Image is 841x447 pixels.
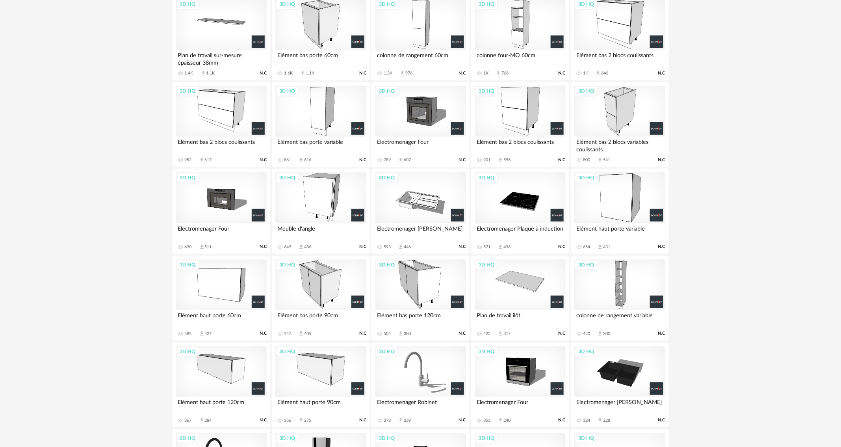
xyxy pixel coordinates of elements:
span: Download icon [201,71,206,76]
div: 1.3K [384,71,392,76]
div: 789 [384,157,391,163]
div: colonne de rangement variable [574,310,665,326]
a: 3D HQ Electromenager Four 690 Download icon 511 N.C [173,169,270,254]
div: Elément haut porte 60cm [176,310,267,326]
div: 646 [601,71,608,76]
div: Elément haut porte variable [574,223,665,239]
div: 3D HQ [575,433,598,443]
div: Electromenager Plaque à induction [475,223,565,239]
div: Plan de travail ilôt [475,310,565,326]
div: 541 [603,157,610,163]
span: Download icon [199,157,205,163]
span: Download icon [597,157,603,163]
div: 431 [603,244,610,250]
span: N.C [459,71,466,76]
div: 315 [503,331,511,337]
div: 3D HQ [276,433,299,443]
div: 1.6K [284,71,293,76]
div: 228 [603,418,610,423]
div: Electromenager Four [375,137,466,153]
span: Download icon [398,244,404,250]
div: 649 [284,244,291,250]
span: Download icon [498,417,503,423]
div: 617 [205,157,212,163]
div: 378 [384,418,391,423]
div: Electromenager Robinet [375,397,466,413]
div: 3D HQ [375,346,398,357]
div: 3D HQ [176,433,199,443]
span: N.C [559,71,566,76]
span: Download icon [398,157,404,163]
span: N.C [359,157,366,163]
div: 486 [304,244,311,250]
div: Elément bas porte 120cm [375,310,466,326]
span: Download icon [595,71,601,76]
div: 800 [583,157,590,163]
a: 3D HQ Elément bas 2 blocs coulissants 952 Download icon 617 N.C [173,82,270,167]
div: Elément bas porte 60cm [275,50,366,66]
div: 1K [483,71,488,76]
div: 367 [185,418,192,423]
a: 3D HQ Electromenager Four 789 Download icon 607 N.C [371,82,469,167]
div: 654 [583,244,590,250]
div: 284 [205,418,212,423]
div: Elément bas porte variable [275,137,366,153]
div: 901 [483,157,490,163]
span: N.C [260,157,267,163]
span: Download icon [399,71,405,76]
a: 3D HQ Elément bas porte 90cm 547 Download icon 405 N.C [272,256,369,341]
div: 420 [583,331,590,337]
div: colonne four-MO 60cm [475,50,565,66]
span: N.C [359,71,366,76]
a: 3D HQ Electromenager Plaque à induction 571 Download icon 436 N.C [471,169,569,254]
div: 585 [185,331,192,337]
div: 3D HQ [575,346,598,357]
a: 3D HQ Meuble d'angle 649 Download icon 486 N.C [272,169,369,254]
div: 571 [483,244,490,250]
span: N.C [658,71,665,76]
div: 504 [384,331,391,337]
div: Elément bas 2 blocs coulissants [176,137,267,153]
div: 3D HQ [575,86,598,96]
div: 1.4K [185,71,193,76]
div: 3D HQ [375,260,398,270]
div: 3D HQ [276,346,299,357]
span: Download icon [498,331,503,337]
a: 3D HQ Plan de travail ilôt 422 Download icon 315 N.C [471,256,569,341]
span: Download icon [398,331,404,337]
div: 1K [583,71,588,76]
span: N.C [658,157,665,163]
div: 300 [603,331,610,337]
a: 3D HQ Elément bas 2 blocs variables coulissants 800 Download icon 541 N.C [571,82,668,167]
div: 436 [503,244,511,250]
div: 3D HQ [276,260,299,270]
div: 3D HQ [176,346,199,357]
a: 3D HQ colonne de rangement variable 420 Download icon 300 N.C [571,256,668,341]
span: Download icon [300,71,306,76]
div: 596 [503,157,511,163]
span: N.C [559,417,566,423]
a: 3D HQ Elément haut porte variable 654 Download icon 431 N.C [571,169,668,254]
div: 861 [284,157,291,163]
div: 3D HQ [375,173,398,183]
div: 3D HQ [375,86,398,96]
div: 3D HQ [475,433,498,443]
a: 3D HQ Electromenager Four 353 Download icon 240 N.C [471,343,569,428]
div: Meuble d'angle [275,223,366,239]
span: Download icon [498,157,503,163]
span: N.C [658,331,665,336]
a: 3D HQ Elément bas porte 120cm 504 Download icon 380 N.C [371,256,469,341]
div: Elément bas porte 90cm [275,310,366,326]
div: Electromenager Four [176,223,267,239]
div: 952 [185,157,192,163]
span: N.C [459,417,466,423]
div: Elément haut porte 120cm [176,397,267,413]
div: Electromenager [PERSON_NAME] [574,397,665,413]
a: 3D HQ Elément bas porte variable 861 Download icon 616 N.C [272,82,369,167]
div: 690 [185,244,192,250]
span: Download icon [298,157,304,163]
span: Download icon [298,244,304,250]
div: 766 [501,71,509,76]
div: 240 [503,418,511,423]
a: 3D HQ Elément haut porte 60cm 585 Download icon 427 N.C [173,256,270,341]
